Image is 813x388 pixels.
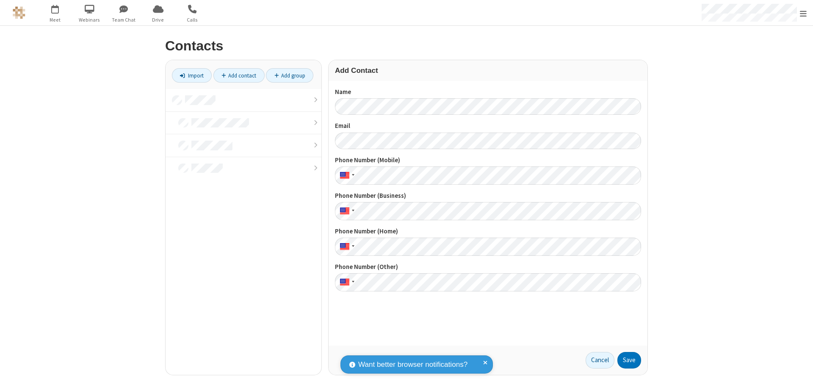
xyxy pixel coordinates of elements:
label: Phone Number (Business) [335,191,641,201]
span: Calls [177,16,208,24]
span: Meet [39,16,71,24]
img: QA Selenium DO NOT DELETE OR CHANGE [13,6,25,19]
div: United States: + 1 [335,238,357,256]
h2: Contacts [165,39,648,53]
label: Name [335,87,641,97]
button: Save [617,352,641,369]
span: Drive [142,16,174,24]
label: Phone Number (Other) [335,262,641,272]
div: United States: + 1 [335,166,357,185]
span: Webinars [74,16,105,24]
label: Phone Number (Home) [335,227,641,236]
a: Add group [266,68,313,83]
div: United States: + 1 [335,273,357,291]
h3: Add Contact [335,67,641,75]
div: United States: + 1 [335,202,357,220]
a: Add contact [213,68,265,83]
span: Team Chat [108,16,140,24]
label: Email [335,121,641,131]
label: Phone Number (Mobile) [335,155,641,165]
a: Import [172,68,212,83]
span: Want better browser notifications? [358,359,467,370]
a: Cancel [586,352,614,369]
